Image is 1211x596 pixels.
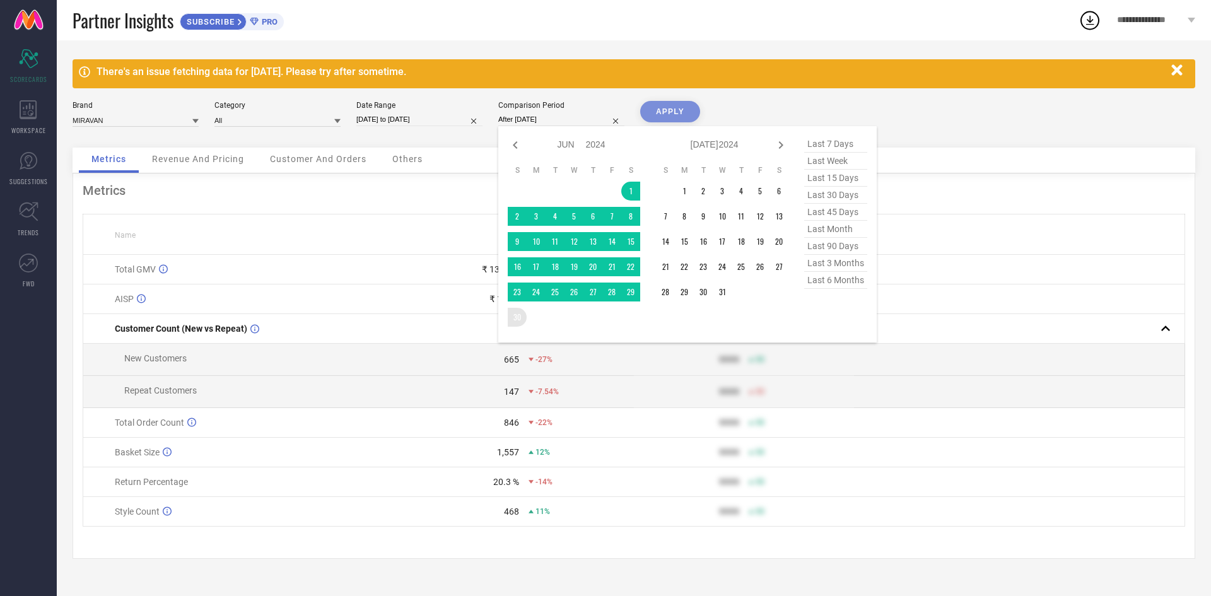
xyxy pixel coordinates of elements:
[527,257,546,276] td: Mon Jun 17 2024
[497,447,519,457] div: 1,557
[73,101,199,110] div: Brand
[73,8,173,33] span: Partner Insights
[656,283,675,301] td: Sun Jul 28 2024
[804,272,867,289] span: last 6 months
[656,232,675,251] td: Sun Jul 14 2024
[732,182,751,201] td: Thu Jul 04 2024
[535,448,550,457] span: 12%
[804,170,867,187] span: last 15 days
[482,264,519,274] div: ₹ 13.17 L
[35,20,62,30] div: v 4.0.25
[602,165,621,175] th: Friday
[565,257,583,276] td: Wed Jun 19 2024
[621,165,640,175] th: Saturday
[756,477,764,486] span: 50
[508,165,527,175] th: Sunday
[504,387,519,397] div: 147
[527,207,546,226] td: Mon Jun 03 2024
[115,477,188,487] span: Return Percentage
[115,231,136,240] span: Name
[756,507,764,516] span: 50
[732,232,751,251] td: Thu Jul 18 2024
[565,283,583,301] td: Wed Jun 26 2024
[719,418,739,428] div: 9999
[1079,9,1101,32] div: Open download list
[115,294,134,304] span: AISP
[656,207,675,226] td: Sun Jul 07 2024
[719,387,739,397] div: 9999
[675,283,694,301] td: Mon Jul 29 2024
[34,73,44,83] img: tab_domain_overview_orange.svg
[769,165,788,175] th: Saturday
[91,154,126,164] span: Metrics
[527,165,546,175] th: Monday
[694,257,713,276] td: Tue Jul 23 2024
[602,283,621,301] td: Fri Jun 28 2024
[498,101,624,110] div: Comparison Period
[115,418,184,428] span: Total Order Count
[535,418,553,427] span: -22%
[621,257,640,276] td: Sat Jun 22 2024
[356,113,483,126] input: Select date range
[259,17,278,26] span: PRO
[115,506,160,517] span: Style Count
[20,20,30,30] img: logo_orange.svg
[694,207,713,226] td: Tue Jul 09 2024
[124,353,187,363] span: New Customers
[656,165,675,175] th: Sunday
[804,221,867,238] span: last month
[756,418,764,427] span: 50
[675,257,694,276] td: Mon Jul 22 2024
[180,17,238,26] span: SUBSCRIBE
[546,257,565,276] td: Tue Jun 18 2024
[214,101,341,110] div: Category
[675,182,694,201] td: Mon Jul 01 2024
[493,477,519,487] div: 20.3 %
[508,232,527,251] td: Sun Jun 09 2024
[732,257,751,276] td: Thu Jul 25 2024
[9,177,48,186] span: SUGGESTIONS
[11,126,46,135] span: WORKSPACE
[732,207,751,226] td: Thu Jul 11 2024
[719,506,739,517] div: 9999
[124,385,197,395] span: Repeat Customers
[97,66,1165,78] div: There's an issue fetching data for [DATE]. Please try after sometime.
[48,74,113,83] div: Domain Overview
[527,283,546,301] td: Mon Jun 24 2024
[732,165,751,175] th: Thursday
[675,207,694,226] td: Mon Jul 08 2024
[713,232,732,251] td: Wed Jul 17 2024
[773,137,788,153] div: Next month
[719,354,739,365] div: 9999
[356,101,483,110] div: Date Range
[527,232,546,251] td: Mon Jun 10 2024
[565,207,583,226] td: Wed Jun 05 2024
[583,207,602,226] td: Thu Jun 06 2024
[602,207,621,226] td: Fri Jun 07 2024
[602,232,621,251] td: Fri Jun 14 2024
[621,232,640,251] td: Sat Jun 15 2024
[713,207,732,226] td: Wed Jul 10 2024
[621,283,640,301] td: Sat Jun 29 2024
[508,308,527,327] td: Sun Jun 30 2024
[804,136,867,153] span: last 7 days
[694,182,713,201] td: Tue Jul 02 2024
[675,232,694,251] td: Mon Jul 15 2024
[804,153,867,170] span: last week
[504,418,519,428] div: 846
[694,283,713,301] td: Tue Jul 30 2024
[546,283,565,301] td: Tue Jun 25 2024
[756,387,764,396] span: 50
[751,182,769,201] td: Fri Jul 05 2024
[719,477,739,487] div: 9999
[115,447,160,457] span: Basket Size
[751,257,769,276] td: Fri Jul 26 2024
[508,283,527,301] td: Sun Jun 23 2024
[180,10,284,30] a: SUBSCRIBEPRO
[713,165,732,175] th: Wednesday
[504,506,519,517] div: 468
[565,232,583,251] td: Wed Jun 12 2024
[583,283,602,301] td: Thu Jun 27 2024
[769,257,788,276] td: Sat Jul 27 2024
[583,232,602,251] td: Thu Jun 13 2024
